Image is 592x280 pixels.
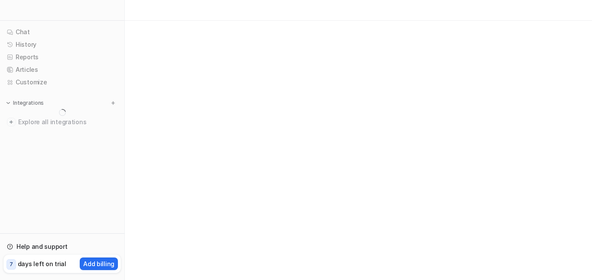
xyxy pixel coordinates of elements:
img: expand menu [5,100,11,106]
img: menu_add.svg [110,100,116,106]
p: 7 [10,261,13,268]
button: Add billing [80,257,118,270]
button: Integrations [3,99,46,107]
a: Chat [3,26,121,38]
a: Help and support [3,241,121,253]
a: Articles [3,64,121,76]
p: Add billing [83,259,114,268]
a: Customize [3,76,121,88]
a: History [3,39,121,51]
a: Reports [3,51,121,63]
img: explore all integrations [7,118,16,126]
a: Explore all integrations [3,116,121,128]
p: Integrations [13,100,44,106]
span: Explore all integrations [18,115,117,129]
p: days left on trial [18,259,66,268]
